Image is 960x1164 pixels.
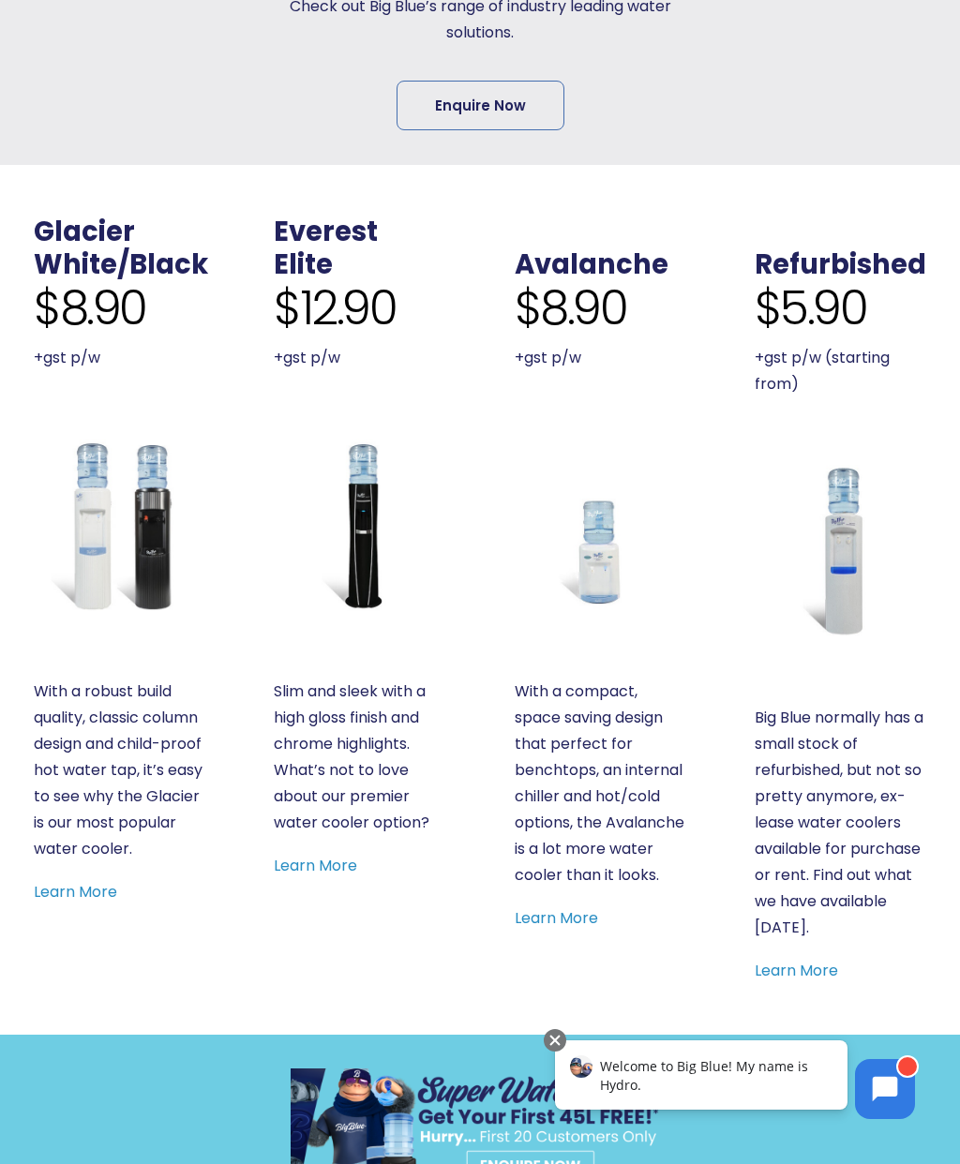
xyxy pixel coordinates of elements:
[836,1040,934,1138] iframe: Chatbot
[274,855,357,876] a: Learn More
[397,81,564,130] a: Enquire Now
[34,881,117,903] a: Learn More
[755,465,926,636] a: Refurbished
[515,439,686,610] a: Benchtop Avalanche
[34,213,135,250] a: Glacier
[274,345,445,371] p: +gst p/w
[34,345,205,371] p: +gst p/w
[515,213,522,250] span: .
[755,213,762,250] span: .
[755,705,926,941] p: Big Blue normally has a small stock of refurbished, but not so pretty anymore, ex-lease water coo...
[515,280,627,336] span: $8.90
[755,246,926,283] a: Refurbished
[515,246,668,283] a: Avalanche
[34,280,146,336] span: $8.90
[274,246,333,283] a: Elite
[515,907,598,929] a: Learn More
[274,213,378,250] a: Everest
[755,280,867,336] span: $5.90
[755,960,838,981] a: Learn More
[515,345,686,371] p: +gst p/w
[755,345,926,397] p: +gst p/w (starting from)
[515,679,686,888] p: With a compact, space saving design that perfect for benchtops, an internal chiller and hot/cold ...
[34,246,208,283] a: White/Black
[34,679,205,862] p: With a robust build quality, classic column design and child-proof hot water tap, it’s easy to se...
[274,280,396,336] span: $12.90
[274,679,445,836] p: Slim and sleek with a high gloss finish and chrome highlights. What’s not to love about our premi...
[535,1025,934,1138] iframe: Chatbot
